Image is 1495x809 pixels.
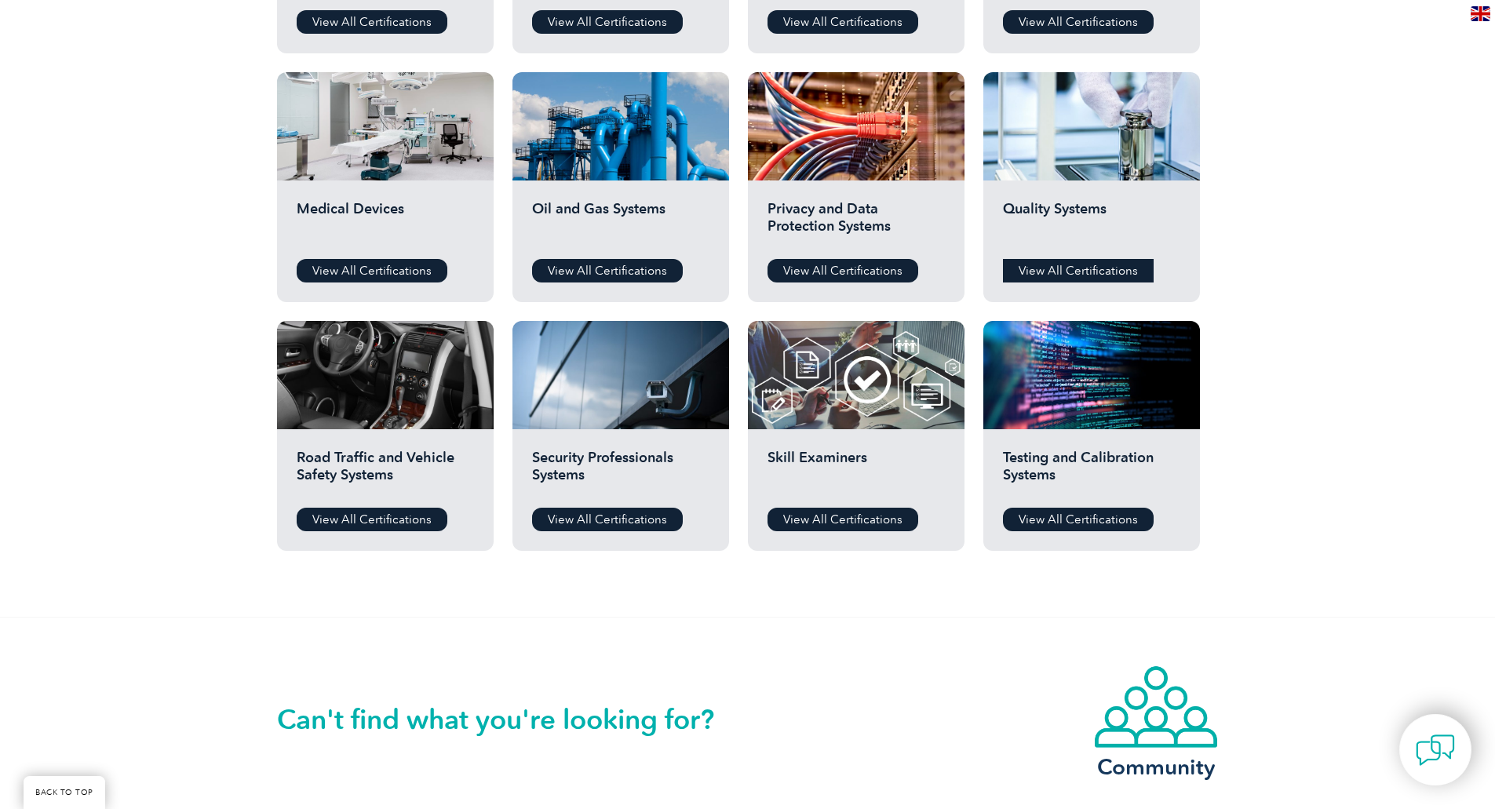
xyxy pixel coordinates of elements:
h2: Testing and Calibration Systems [1003,449,1180,496]
h3: Community [1093,757,1219,777]
a: View All Certifications [1003,508,1154,531]
a: View All Certifications [297,259,447,282]
img: contact-chat.png [1416,731,1455,770]
h2: Medical Devices [297,200,474,247]
h2: Security Professionals Systems [532,449,709,496]
a: View All Certifications [768,10,918,34]
h2: Privacy and Data Protection Systems [768,200,945,247]
a: View All Certifications [297,508,447,531]
img: icon-community.webp [1093,665,1219,749]
h2: Skill Examiners [768,449,945,496]
a: BACK TO TOP [24,776,105,809]
h2: Oil and Gas Systems [532,200,709,247]
a: View All Certifications [768,508,918,531]
h2: Road Traffic and Vehicle Safety Systems [297,449,474,496]
h2: Can't find what you're looking for? [277,707,748,732]
a: View All Certifications [1003,259,1154,282]
a: Community [1093,665,1219,777]
a: View All Certifications [532,10,683,34]
img: en [1471,6,1490,21]
a: View All Certifications [297,10,447,34]
a: View All Certifications [1003,10,1154,34]
a: View All Certifications [532,508,683,531]
a: View All Certifications [768,259,918,282]
h2: Quality Systems [1003,200,1180,247]
a: View All Certifications [532,259,683,282]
